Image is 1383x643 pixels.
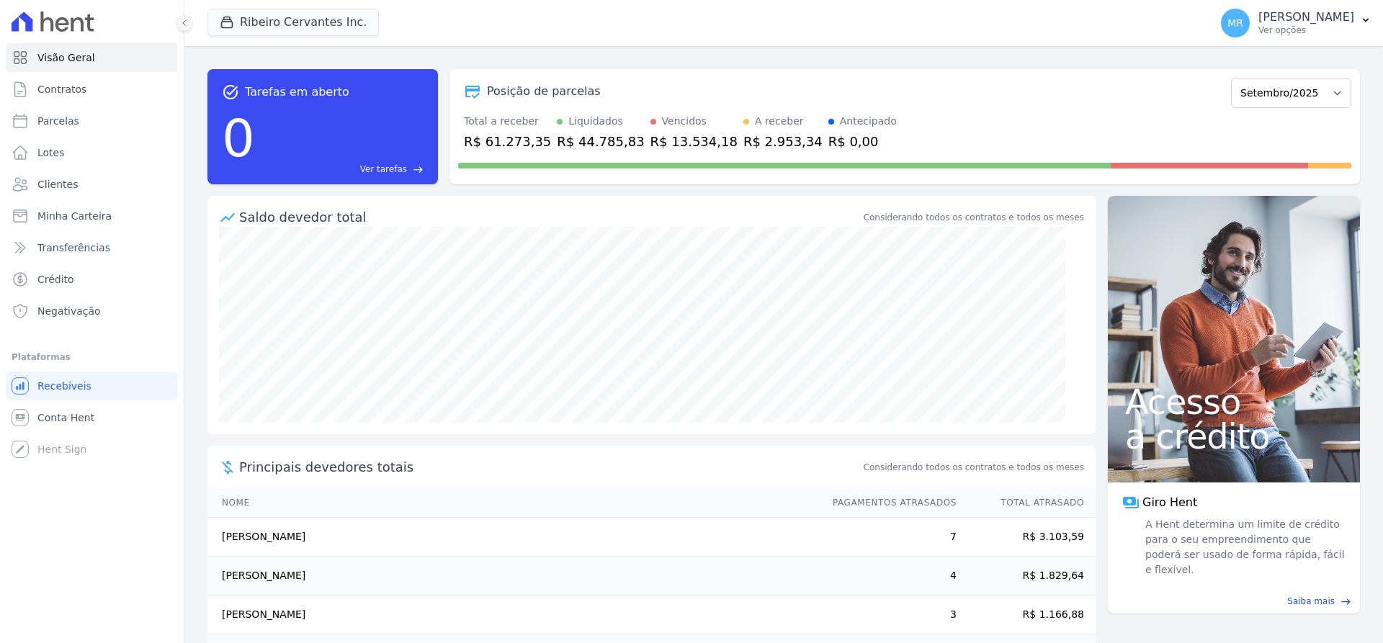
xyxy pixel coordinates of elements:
[12,349,172,366] div: Plataformas
[568,114,623,129] div: Liquidados
[6,170,178,199] a: Clientes
[37,410,94,425] span: Conta Hent
[557,132,644,151] div: R$ 44.785,83
[957,518,1096,557] td: R$ 3.103,59
[6,403,178,432] a: Conta Hent
[37,272,74,287] span: Crédito
[222,101,255,176] div: 0
[6,372,178,400] a: Recebíveis
[840,114,897,129] div: Antecipado
[1142,517,1346,577] span: A Hent determina um limite de crédito para o seu empreendimento que poderá ser usado de forma ráp...
[662,114,707,129] div: Vencidos
[6,75,178,104] a: Contratos
[1287,595,1335,608] span: Saiba mais
[650,132,738,151] div: R$ 13.534,18
[207,488,819,518] th: Nome
[864,461,1084,474] span: Considerando todos os contratos e todos os meses
[464,132,551,151] div: R$ 61.273,35
[37,114,79,128] span: Parcelas
[6,297,178,325] a: Negativação
[6,233,178,262] a: Transferências
[37,379,91,393] span: Recebíveis
[819,488,957,518] th: Pagamentos Atrasados
[1142,494,1197,511] span: Giro Hent
[6,265,178,294] a: Crédito
[864,211,1084,224] div: Considerando todos os contratos e todos os meses
[743,132,823,151] div: R$ 2.953,34
[1258,24,1354,36] p: Ver opções
[6,138,178,167] a: Lotes
[239,457,861,477] span: Principais devedores totais
[245,84,349,101] span: Tarefas em aberto
[37,177,78,192] span: Clientes
[37,240,110,255] span: Transferências
[360,163,407,176] span: Ver tarefas
[1258,10,1354,24] p: [PERSON_NAME]
[957,557,1096,595] td: R$ 1.829,64
[464,114,551,129] div: Total a receber
[6,107,178,135] a: Parcelas
[1116,595,1351,608] a: Saiba mais east
[207,557,819,595] td: [PERSON_NAME]
[957,488,1096,518] th: Total Atrasado
[6,43,178,72] a: Visão Geral
[261,163,424,176] a: Ver tarefas east
[1341,596,1351,607] span: east
[37,82,86,96] span: Contratos
[6,202,178,230] a: Minha Carteira
[37,50,95,65] span: Visão Geral
[819,557,957,595] td: 4
[222,84,239,101] span: task_alt
[37,145,65,160] span: Lotes
[207,595,819,634] td: [PERSON_NAME]
[37,209,112,223] span: Minha Carteira
[239,207,861,227] div: Saldo devedor total
[1227,18,1243,28] span: MR
[207,9,379,36] button: Ribeiro Cervantes Inc.
[1209,3,1383,43] button: MR [PERSON_NAME] Ver opções
[755,114,804,129] div: A receber
[957,595,1096,634] td: R$ 1.166,88
[819,595,957,634] td: 3
[1125,385,1343,419] span: Acesso
[37,304,101,318] span: Negativação
[1125,419,1343,454] span: a crédito
[487,83,601,100] div: Posição de parcelas
[819,518,957,557] td: 7
[207,518,819,557] td: [PERSON_NAME]
[828,132,897,151] div: R$ 0,00
[413,164,424,175] span: east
